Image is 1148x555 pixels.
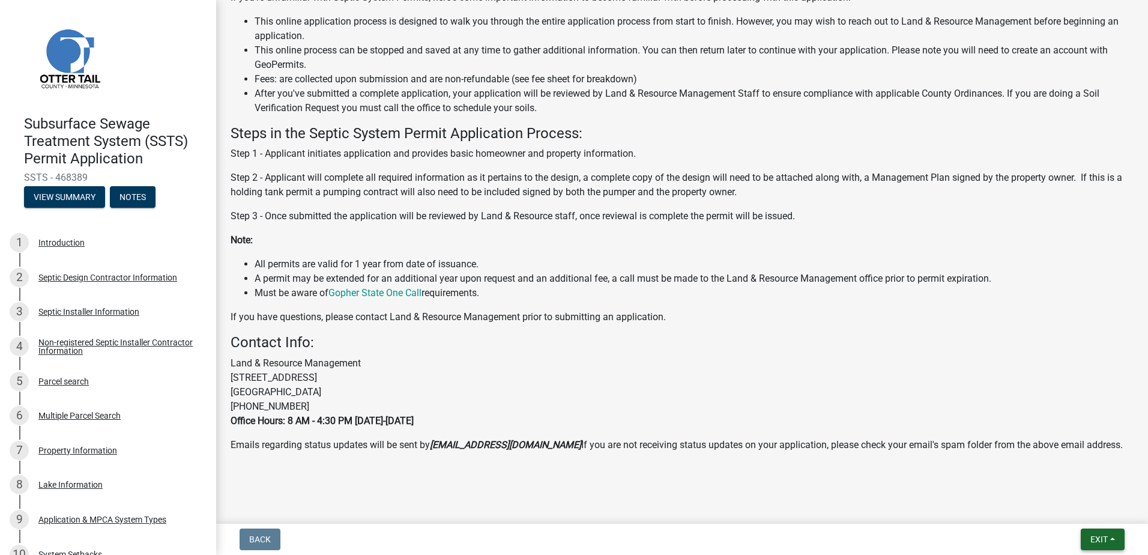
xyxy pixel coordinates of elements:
h4: Steps in the Septic System Permit Application Process: [231,125,1134,142]
div: 4 [10,337,29,356]
div: Multiple Parcel Search [38,411,121,420]
div: 7 [10,441,29,460]
li: A permit may be extended for an additional year upon request and an additional fee, a call must b... [255,271,1134,286]
div: Septic Installer Information [38,308,139,316]
div: 6 [10,406,29,425]
p: If you have questions, please contact Land & Resource Management prior to submitting an application. [231,310,1134,324]
h4: Subsurface Sewage Treatment System (SSTS) Permit Application [24,115,207,167]
div: Application & MPCA System Types [38,515,166,524]
span: Exit [1090,535,1108,544]
p: Emails regarding status updates will be sent by If you are not receiving status updates on your a... [231,438,1134,452]
button: Back [240,529,280,550]
p: Step 3 - Once submitted the application will be reviewed by Land & Resource staff, once reviewal ... [231,209,1134,223]
p: Step 1 - Applicant initiates application and provides basic homeowner and property information. [231,147,1134,161]
div: Septic Design Contractor Information [38,273,177,282]
wm-modal-confirm: Summary [24,193,105,203]
img: Otter Tail County, Minnesota [24,13,114,103]
h4: Contact Info: [231,334,1134,351]
div: Property Information [38,446,117,455]
div: Non-registered Septic Installer Contractor Information [38,338,197,355]
strong: Office Hours: 8 AM - 4:30 PM [DATE]-[DATE] [231,415,414,426]
wm-modal-confirm: Notes [110,193,156,203]
strong: Note: [231,234,253,246]
span: SSTS - 468389 [24,172,192,183]
li: Must be aware of requirements. [255,286,1134,300]
div: 5 [10,372,29,391]
div: 1 [10,233,29,252]
span: Back [249,535,271,544]
div: 2 [10,268,29,287]
li: All permits are valid for 1 year from date of issuance. [255,257,1134,271]
li: Fees: are collected upon submission and are non-refundable (see fee sheet for breakdown) [255,72,1134,86]
strong: [EMAIL_ADDRESS][DOMAIN_NAME] [430,439,581,450]
div: 8 [10,475,29,494]
div: Lake Information [38,481,103,489]
p: Land & Resource Management [STREET_ADDRESS] [GEOGRAPHIC_DATA] [PHONE_NUMBER] [231,356,1134,428]
div: Parcel search [38,377,89,386]
a: Gopher State One Call [328,287,421,299]
li: This online process can be stopped and saved at any time to gather additional information. You ca... [255,43,1134,72]
p: Step 2 - Applicant will complete all required information as it pertains to the design, a complet... [231,171,1134,199]
div: 9 [10,510,29,529]
button: Notes [110,186,156,208]
li: This online application process is designed to walk you through the entire application process fr... [255,14,1134,43]
button: Exit [1081,529,1125,550]
button: View Summary [24,186,105,208]
div: 3 [10,302,29,321]
div: Introduction [38,238,85,247]
li: After you've submitted a complete application, your application will be reviewed by Land & Resour... [255,86,1134,115]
